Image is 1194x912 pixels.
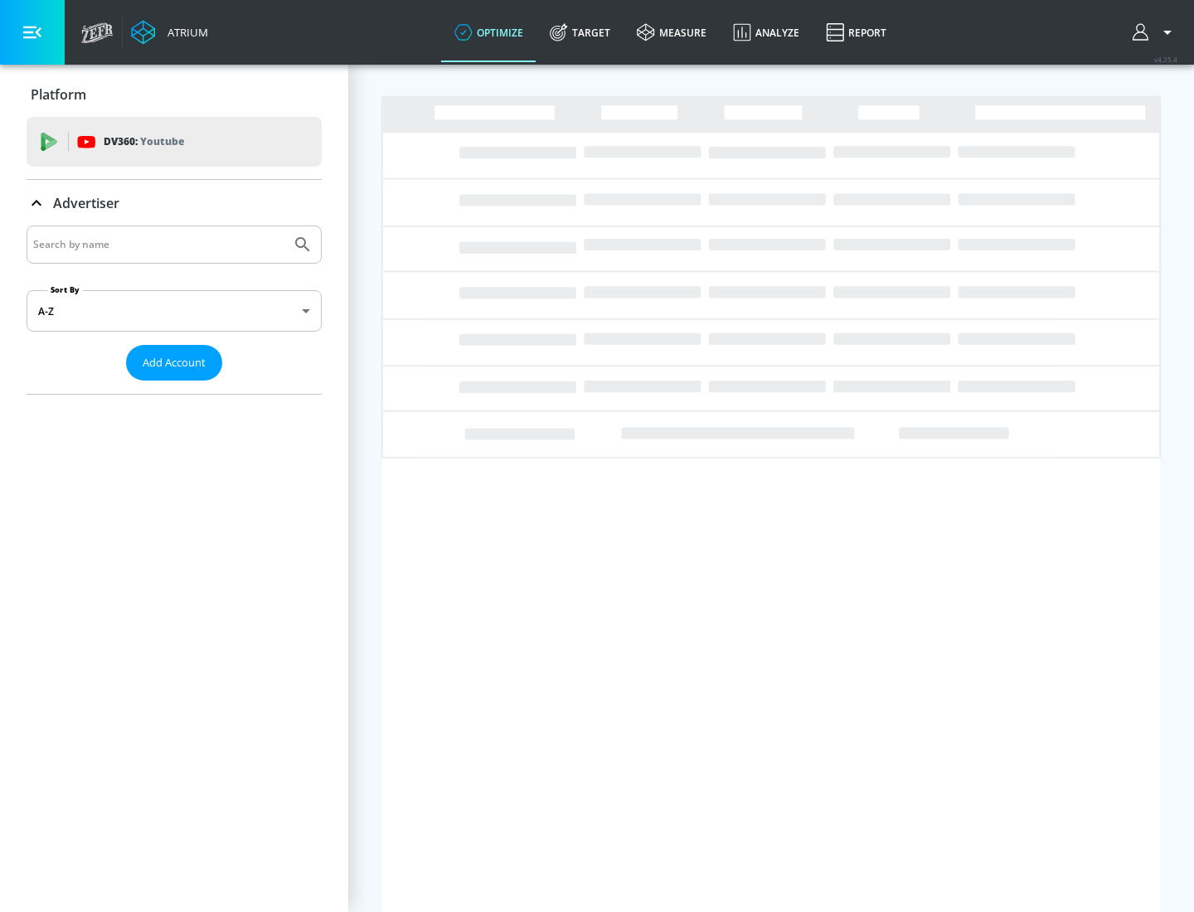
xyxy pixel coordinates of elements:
div: A-Z [27,290,322,332]
div: Advertiser [27,226,322,394]
span: v 4.25.4 [1154,55,1177,64]
div: Platform [27,71,322,118]
div: Advertiser [27,180,322,226]
p: DV360: [104,133,184,151]
p: Platform [31,85,86,104]
a: Atrium [131,20,208,45]
input: Search by name [33,234,284,255]
p: Youtube [140,133,184,150]
a: Report [813,2,900,62]
div: DV360: Youtube [27,117,322,167]
div: Atrium [161,25,208,40]
p: Advertiser [53,194,119,212]
label: Sort By [47,284,83,295]
button: Add Account [126,345,222,381]
a: optimize [441,2,536,62]
span: Add Account [143,353,206,372]
a: Target [536,2,624,62]
a: measure [624,2,720,62]
nav: list of Advertiser [27,381,322,394]
a: Analyze [720,2,813,62]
